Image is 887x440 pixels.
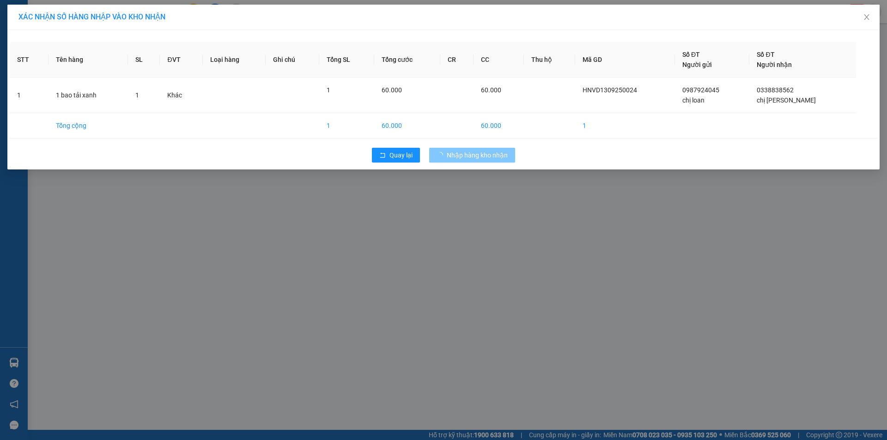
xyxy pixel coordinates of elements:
span: rollback [379,152,386,159]
th: Tổng SL [319,42,375,78]
th: CR [440,42,474,78]
span: 60.000 [481,86,501,94]
span: XÁC NHẬN SỐ HÀNG NHẬP VÀO KHO NHẬN [18,12,165,21]
td: 1 [575,113,675,139]
th: Tổng cước [374,42,440,78]
th: Thu hộ [524,42,575,78]
span: close [863,13,870,21]
span: Số ĐT [682,51,700,58]
span: 0338838562 [757,86,794,94]
th: CC [474,42,524,78]
td: 60.000 [374,113,440,139]
td: 1 bao tải xanh [49,78,128,113]
span: 1 [135,91,139,99]
td: 60.000 [474,113,524,139]
span: Người gửi [682,61,712,68]
button: Nhập hàng kho nhận [429,148,515,163]
span: chị loan [682,96,705,104]
td: Tổng cộng [49,113,128,139]
span: Nhập hàng kho nhận [447,150,508,160]
td: 1 [319,113,375,139]
button: rollbackQuay lại [372,148,420,163]
span: 1 [327,86,330,94]
th: SL [128,42,160,78]
span: Người nhận [757,61,792,68]
th: Mã GD [575,42,675,78]
th: STT [10,42,49,78]
span: HNVD1309250024 [583,86,637,94]
th: Loại hàng [203,42,266,78]
td: Khác [160,78,202,113]
button: Close [854,5,880,30]
span: chị [PERSON_NAME] [757,96,816,104]
span: 0987924045 [682,86,719,94]
th: ĐVT [160,42,202,78]
th: Tên hàng [49,42,128,78]
span: loading [437,152,447,158]
td: 1 [10,78,49,113]
span: Số ĐT [757,51,774,58]
th: Ghi chú [266,42,319,78]
span: 60.000 [382,86,402,94]
span: Quay lại [389,150,413,160]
